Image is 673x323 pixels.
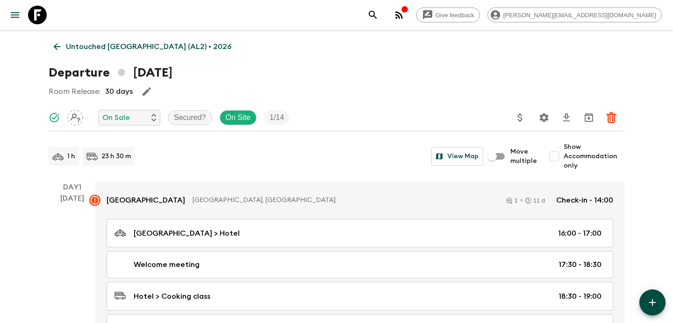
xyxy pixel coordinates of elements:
[105,86,133,97] p: 30 days
[102,112,130,123] p: On Sale
[226,112,251,123] p: On Site
[558,291,601,302] p: 18:30 - 19:00
[101,152,131,161] p: 23 h 30 m
[49,63,172,82] h1: Departure [DATE]
[525,197,545,204] div: 11 d
[107,195,185,206] p: [GEOGRAPHIC_DATA]
[431,147,483,166] button: View Map
[557,108,576,127] button: Download CSV
[416,7,480,22] a: Give feedback
[95,182,624,219] a: [GEOGRAPHIC_DATA][GEOGRAPHIC_DATA], [GEOGRAPHIC_DATA]111 dCheck-in - 14:00
[49,86,100,97] p: Room Release:
[556,195,613,206] p: Check-in - 14:00
[134,291,210,302] p: Hotel > Cooking class
[487,7,662,22] div: [PERSON_NAME][EMAIL_ADDRESS][DOMAIN_NAME]
[174,112,206,123] p: Secured?
[364,6,382,24] button: search adventures
[510,147,537,166] span: Move multiple
[580,108,598,127] button: Archive (Completed, Cancelled or Unsynced Departures only)
[264,110,290,125] div: Trip Fill
[134,259,200,270] p: Welcome meeting
[430,12,480,19] span: Give feedback
[535,108,553,127] button: Settings
[107,219,613,247] a: [GEOGRAPHIC_DATA] > Hotel16:00 - 17:00
[220,110,257,125] div: On Site
[193,196,495,205] p: [GEOGRAPHIC_DATA], [GEOGRAPHIC_DATA]
[134,228,240,239] p: [GEOGRAPHIC_DATA] > Hotel
[602,108,621,127] button: Delete
[498,12,661,19] span: [PERSON_NAME][EMAIL_ADDRESS][DOMAIN_NAME]
[6,6,24,24] button: menu
[66,41,231,52] p: Untouched [GEOGRAPHIC_DATA] (AL2) • 2026
[511,108,530,127] button: Update Price, Early Bird Discount and Costs
[67,112,83,120] span: Assign pack leader
[168,110,212,125] div: Secured?
[558,259,601,270] p: 17:30 - 18:30
[67,152,75,161] p: 1 h
[506,197,517,204] div: 1
[107,282,613,310] a: Hotel > Cooking class18:30 - 19:00
[49,182,95,193] p: Day 1
[558,228,601,239] p: 16:00 - 17:00
[49,37,236,56] a: Untouched [GEOGRAPHIC_DATA] (AL2) • 2026
[107,251,613,278] a: Welcome meeting17:30 - 18:30
[270,112,284,123] p: 1 / 14
[49,112,60,123] svg: Synced Successfully
[564,142,624,170] span: Show Accommodation only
